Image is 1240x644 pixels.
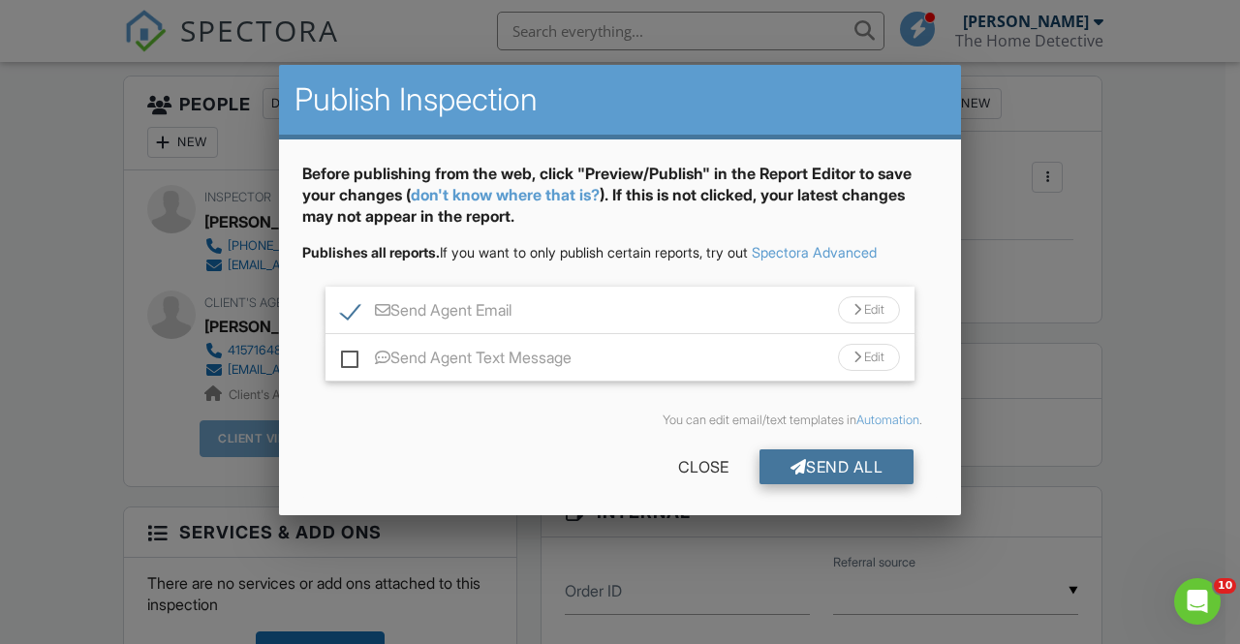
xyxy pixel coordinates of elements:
a: Spectora Advanced [752,244,877,261]
span: 10 [1214,578,1236,594]
label: Send Agent Text Message [341,349,572,373]
iframe: Intercom live chat [1174,578,1221,625]
label: Send Agent Email [341,301,511,325]
a: Automation [856,413,919,427]
div: Send All [759,449,914,484]
h2: Publish Inspection [294,80,945,119]
span: If you want to only publish certain reports, try out [302,244,748,261]
a: don't know where that is? [411,185,600,204]
div: Edit [838,344,900,371]
div: You can edit email/text templates in . [318,413,922,428]
strong: Publishes all reports. [302,244,440,261]
div: Before publishing from the web, click "Preview/Publish" in the Report Editor to save your changes... [302,163,938,243]
div: Edit [838,296,900,323]
div: Close [647,449,759,484]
